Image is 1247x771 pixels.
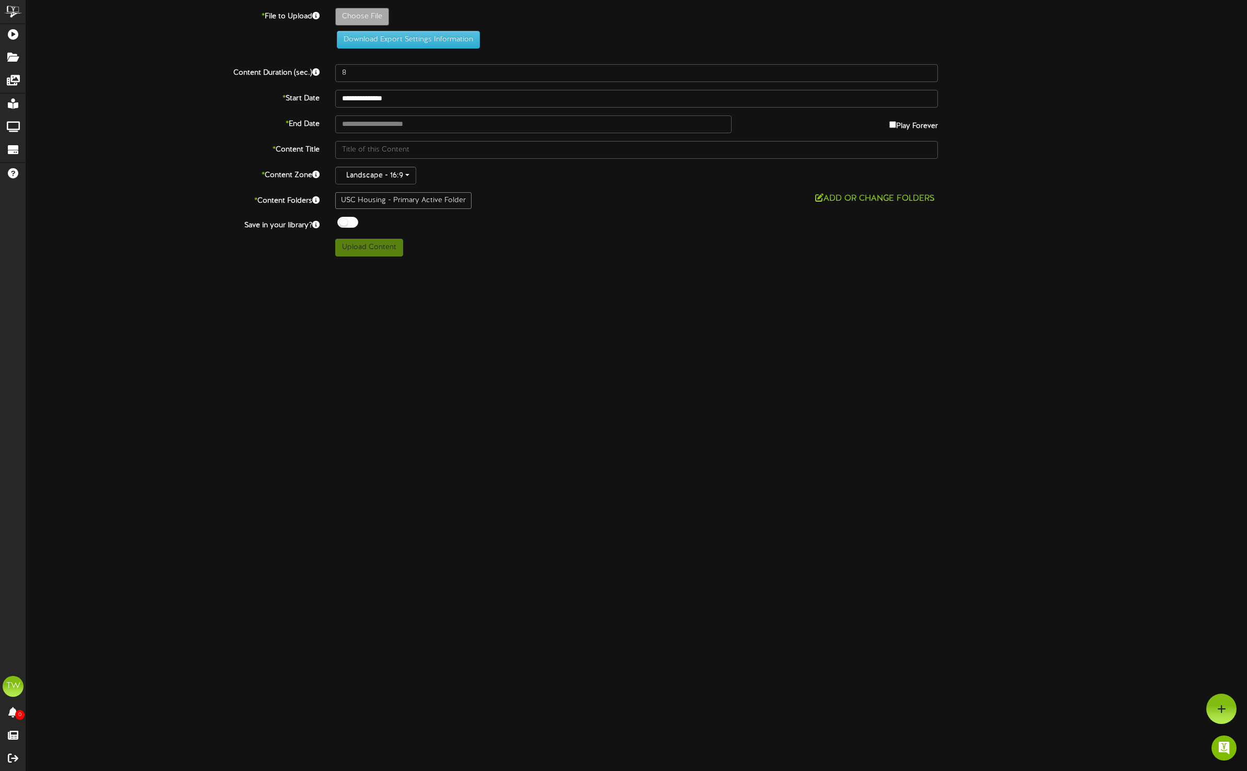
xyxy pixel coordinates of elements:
label: Content Folders [18,192,327,206]
label: File to Upload [18,8,327,22]
span: 0 [15,710,25,720]
div: Open Intercom Messenger [1211,735,1237,761]
label: Play Forever [889,115,938,132]
label: Save in your library? [18,217,327,231]
label: Content Title [18,141,327,155]
button: Upload Content [335,239,403,256]
button: Download Export Settings Information [337,31,480,49]
label: Content Duration (sec.) [18,64,327,78]
a: Download Export Settings Information [332,36,480,43]
button: Add or Change Folders [812,192,938,205]
input: Play Forever [889,121,896,128]
label: Start Date [18,90,327,104]
div: TW [3,676,23,697]
label: Content Zone [18,167,327,181]
button: Landscape - 16:9 [335,167,416,184]
div: USC Housing - Primary Active Folder [335,192,472,209]
input: Title of this Content [335,141,938,159]
label: End Date [18,115,327,130]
